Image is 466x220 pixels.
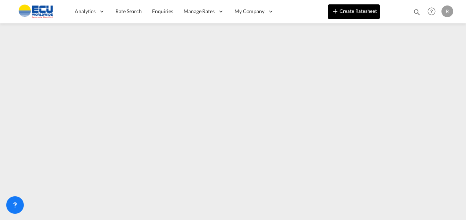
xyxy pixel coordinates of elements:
[11,3,60,20] img: 6cccb1402a9411edb762cf9624ab9cda.png
[425,5,441,18] div: Help
[413,8,421,19] div: icon-magnify
[413,8,421,16] md-icon: icon-magnify
[152,8,173,14] span: Enquiries
[441,5,453,17] div: R
[75,8,96,15] span: Analytics
[115,8,142,14] span: Rate Search
[331,7,340,15] md-icon: icon-plus 400-fg
[328,4,380,19] button: icon-plus 400-fgCreate Ratesheet
[184,8,215,15] span: Manage Rates
[234,8,265,15] span: My Company
[425,5,438,18] span: Help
